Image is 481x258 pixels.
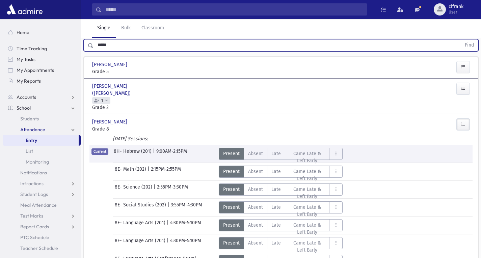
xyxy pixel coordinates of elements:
span: Late [271,150,281,157]
a: Bulk [116,19,136,38]
span: Late [271,239,281,247]
span: Student Logs [20,191,48,197]
span: Late [271,204,281,211]
span: 4:30PM-5:10PM [170,237,201,249]
span: Monitoring [26,159,49,165]
span: Present [223,150,240,157]
span: Present [223,222,240,229]
input: Search [102,3,367,16]
a: Students [3,113,81,124]
a: Time Tracking [3,43,81,54]
span: 8E- Language Arts (201) [115,219,167,231]
button: Find [461,39,478,51]
span: Notifications [20,170,47,176]
div: AttTypes [219,166,343,178]
span: Report Cards [20,224,49,230]
span: Came Late & Left Early [289,168,325,182]
span: 3:55PM-4:30PM [171,201,202,213]
span: Time Tracking [17,46,47,52]
span: | [167,201,171,213]
span: Present [223,186,240,193]
a: Test Marks [3,210,81,221]
span: Current [91,148,108,155]
span: My Appointments [17,67,54,73]
a: Attendance [3,124,81,135]
span: My Tasks [17,56,35,62]
span: Absent [248,222,263,229]
span: Meal Attendance [20,202,57,208]
a: Notifications [3,167,81,178]
span: | [148,166,151,178]
span: | [153,148,156,160]
a: Home [3,27,81,38]
span: Absent [248,239,263,247]
span: 8E- Language Arts (201) [115,237,167,249]
span: [PERSON_NAME] [92,118,129,125]
span: Came Late & Left Early [289,204,325,218]
div: AttTypes [219,219,343,231]
span: Home [17,29,29,35]
span: Infractions [20,180,44,187]
a: List [3,146,81,156]
span: Present [223,239,240,247]
a: Classroom [136,19,169,38]
a: PTC Schedule [3,232,81,243]
i: [DATE] Sessions: [113,136,148,142]
span: 2:55PM-3:30PM [157,183,188,196]
span: 1 [100,98,104,103]
span: | [167,237,170,249]
span: Grade 2 [92,104,150,111]
span: School [17,105,31,111]
a: My Tasks [3,54,81,65]
span: Accounts [17,94,36,100]
span: [PERSON_NAME] [92,61,129,68]
span: My Reports [17,78,41,84]
span: User [449,9,463,15]
span: | [154,183,157,196]
a: My Appointments [3,65,81,76]
span: Came Late & Left Early [289,150,325,164]
span: Late [271,168,281,175]
a: Meal Attendance [3,200,81,210]
span: List [26,148,33,154]
div: AttTypes [219,237,343,249]
span: Came Late & Left Early [289,239,325,254]
span: Came Late & Left Early [289,222,325,236]
span: Students [20,116,39,122]
span: Present [223,168,240,175]
span: 4:30PM-5:10PM [170,219,201,231]
a: Infractions [3,178,81,189]
div: AttTypes [219,183,343,196]
img: AdmirePro [5,3,44,16]
span: 8H- Hebrew (201) [114,148,153,160]
span: | [167,219,170,231]
a: Accounts [3,92,81,103]
span: Late [271,186,281,193]
a: Teacher Schedule [3,243,81,254]
a: My Reports [3,76,81,86]
span: clfrank [449,4,463,9]
span: Test Marks [20,213,43,219]
div: AttTypes [219,201,343,213]
span: Grade 5 [92,68,150,75]
a: Student Logs [3,189,81,200]
span: Late [271,222,281,229]
span: Teacher Schedule [20,245,58,251]
a: Report Cards [3,221,81,232]
span: Entry [26,137,37,143]
span: PTC Schedule [20,234,49,240]
span: Attendance [20,126,45,133]
span: Absent [248,168,263,175]
span: Came Late & Left Early [289,186,325,200]
a: Monitoring [3,156,81,167]
a: School [3,103,81,113]
span: 9:00AM-2:15PM [156,148,187,160]
span: Grade 8 [92,125,150,133]
a: Entry [3,135,79,146]
span: Absent [248,204,263,211]
span: 8E- Social Studies (202) [115,201,167,213]
span: Absent [248,150,263,157]
span: 8E- Math (202) [115,166,148,178]
span: Absent [248,186,263,193]
span: Present [223,204,240,211]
